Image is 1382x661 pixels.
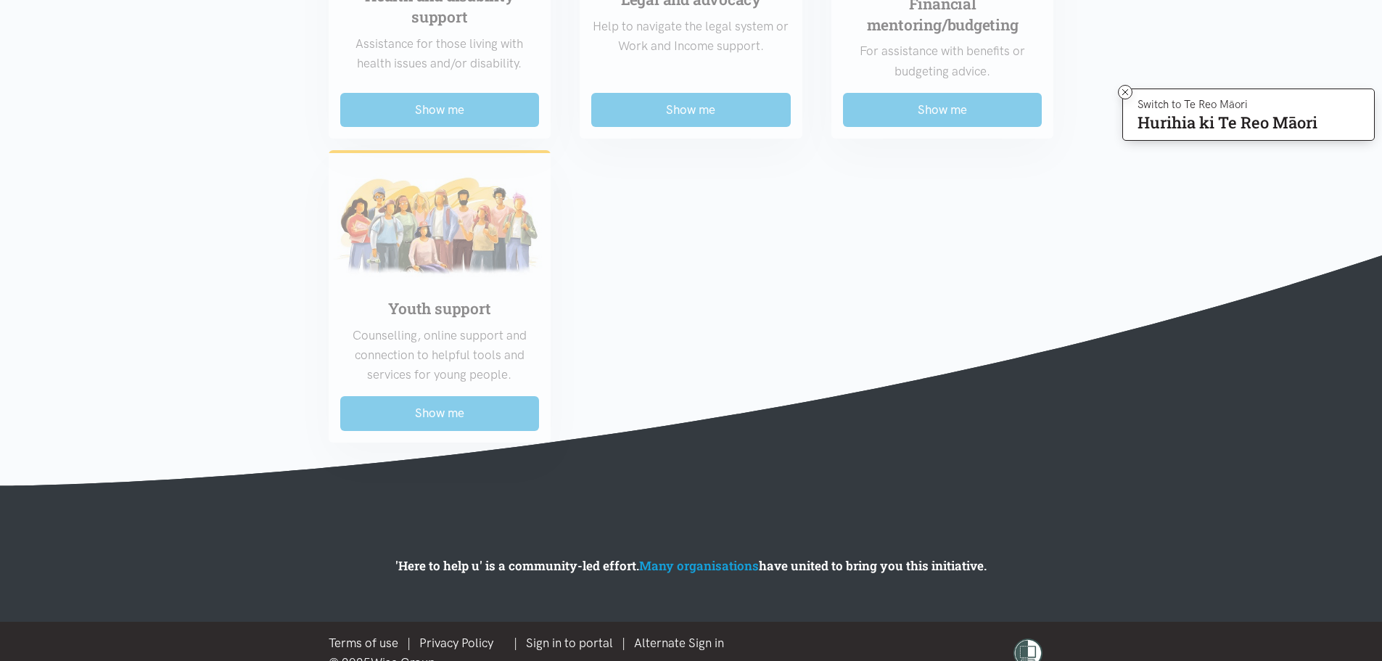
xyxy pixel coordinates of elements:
[419,636,493,650] a: Privacy Policy
[329,636,398,650] a: Terms of use
[1138,116,1317,129] p: Hurihia ki Te Reo Māori
[634,636,724,650] a: Alternate Sign in
[526,636,613,650] a: Sign in to portal
[329,633,733,653] div: |
[514,636,733,650] span: | |
[639,557,759,574] a: Many organisations
[245,556,1138,575] p: 'Here to help u' is a community-led effort. have united to bring you this initiative.
[1138,100,1317,109] p: Switch to Te Reo Māori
